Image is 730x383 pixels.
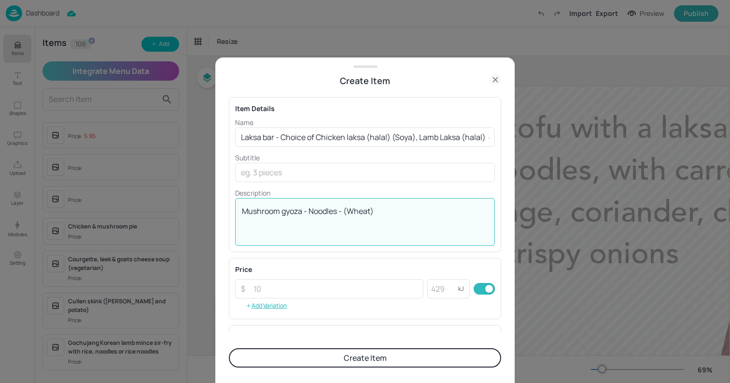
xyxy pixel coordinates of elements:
textarea: Mushroom gyoza - Noodles - (Wheat) [242,206,488,238]
button: Add Variation [235,298,297,313]
p: Description [235,188,495,198]
input: eg. Chicken Teriyaki Sushi Roll [235,128,495,147]
p: Images [235,331,495,341]
p: Subtitle [235,153,495,163]
input: 10 [248,279,423,298]
div: Item Details [235,103,495,113]
p: Name [235,117,495,128]
input: eg. 3 pieces [235,163,495,182]
button: Create Item [229,348,501,368]
p: kJ [458,285,464,292]
input: 429 [427,279,458,298]
p: Price [235,264,252,274]
div: Create Item [229,74,501,87]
